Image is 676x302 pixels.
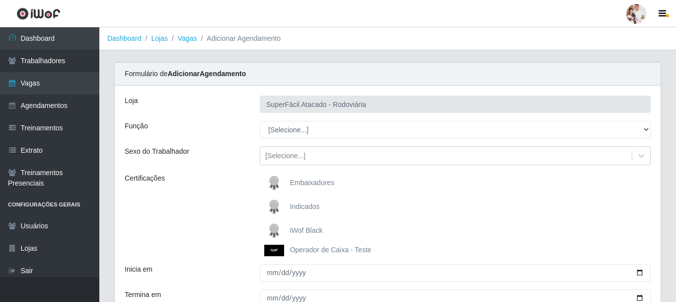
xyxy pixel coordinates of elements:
[264,173,288,193] img: Embaixadores
[290,246,372,254] span: Operador de Caixa - Teste
[265,151,305,161] div: [Selecione...]
[178,34,197,42] a: Vagas
[197,33,281,44] li: Adicionar Agendamento
[290,202,320,210] span: Indicados
[125,146,189,157] label: Sexo do Trabalhador
[125,173,165,184] label: Certificações
[115,63,661,86] div: Formulário de
[125,264,152,275] label: Inicia em
[264,245,288,256] img: Operador de Caixa - Teste
[16,7,61,20] img: CoreUI Logo
[151,34,167,42] a: Lojas
[125,121,148,131] label: Função
[125,290,161,300] label: Termina em
[107,34,142,42] a: Dashboard
[290,179,335,187] span: Embaixadores
[264,197,288,217] img: Indicados
[290,226,323,234] span: iWof Black
[125,96,138,106] label: Loja
[167,70,246,78] strong: Adicionar Agendamento
[260,264,651,282] input: 00/00/0000
[99,27,676,50] nav: breadcrumb
[264,221,288,241] img: iWof Black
